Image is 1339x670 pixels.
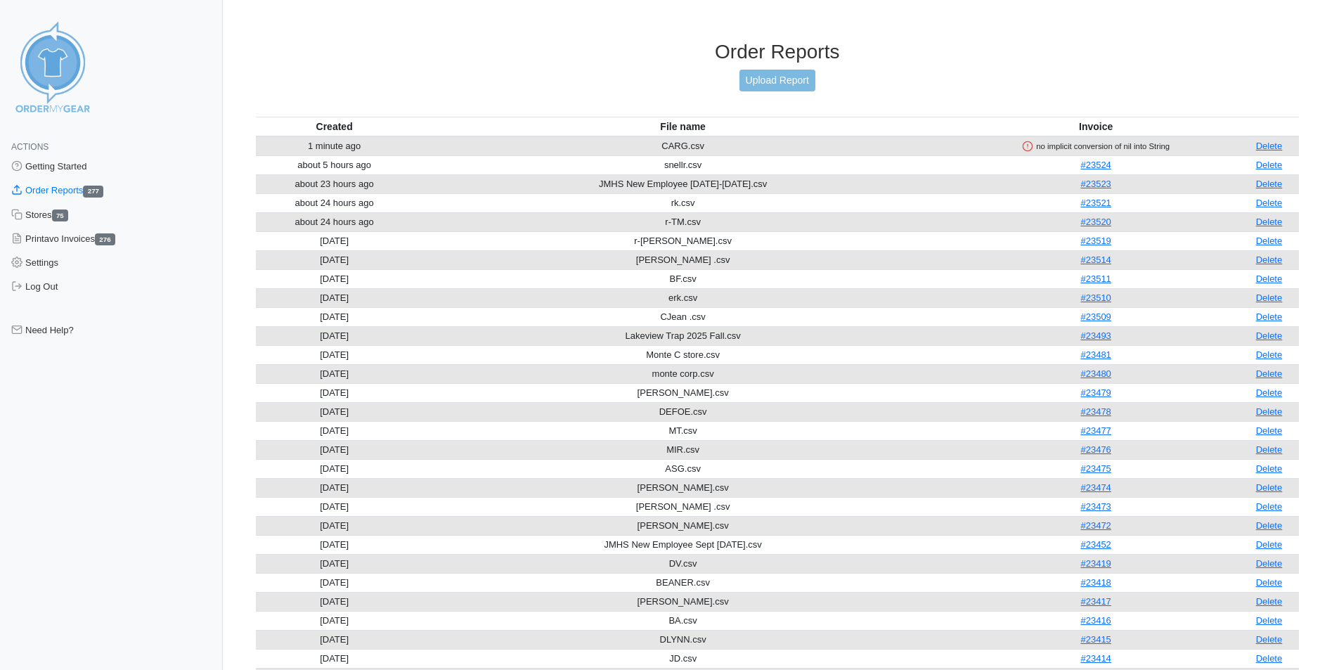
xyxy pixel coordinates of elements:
div: no implicit conversion of nil into String [956,140,1236,153]
td: [DATE] [256,497,413,516]
a: Delete [1256,577,1283,588]
td: erk.csv [413,288,953,307]
td: 1 minute ago [256,136,413,156]
span: 75 [52,210,69,221]
td: [DATE] [256,345,413,364]
a: Delete [1256,255,1283,265]
a: #23452 [1080,539,1111,550]
a: #23476 [1080,444,1111,455]
a: #23474 [1080,482,1111,493]
td: about 23 hours ago [256,174,413,193]
td: JMHS New Employee Sept [DATE].csv [413,535,953,554]
a: Delete [1256,368,1283,379]
td: JMHS New Employee [DATE]-[DATE].csv [413,174,953,193]
a: Delete [1256,463,1283,474]
td: [DATE] [256,402,413,421]
td: DEFOE.csv [413,402,953,421]
td: [PERSON_NAME] .csv [413,497,953,516]
a: Delete [1256,653,1283,664]
td: about 24 hours ago [256,212,413,231]
a: #23511 [1080,273,1111,284]
td: [DATE] [256,326,413,345]
td: [DATE] [256,478,413,497]
a: Upload Report [739,70,815,91]
td: MT.csv [413,421,953,440]
td: MIR.csv [413,440,953,459]
td: [DATE] [256,630,413,649]
a: #23510 [1080,292,1111,303]
td: ASG.csv [413,459,953,478]
td: [DATE] [256,364,413,383]
a: Delete [1256,198,1283,208]
a: Delete [1256,160,1283,170]
td: CJean .csv [413,307,953,326]
td: CARG.csv [413,136,953,156]
th: Invoice [953,117,1239,136]
span: Actions [11,142,48,152]
td: rk.csv [413,193,953,212]
a: #23481 [1080,349,1111,360]
a: Delete [1256,615,1283,626]
a: Delete [1256,349,1283,360]
td: [DATE] [256,440,413,459]
th: Created [256,117,413,136]
a: #23520 [1080,217,1111,227]
a: Delete [1256,236,1283,246]
td: [DATE] [256,250,413,269]
td: snellr.csv [413,155,953,174]
td: [DATE] [256,535,413,554]
td: r-TM.csv [413,212,953,231]
td: [DATE] [256,269,413,288]
td: [DATE] [256,573,413,592]
span: 276 [95,233,115,245]
td: [DATE] [256,421,413,440]
a: #23475 [1080,463,1111,474]
a: Delete [1256,311,1283,322]
td: [DATE] [256,516,413,535]
a: #23415 [1080,634,1111,645]
td: Lakeview Trap 2025 Fall.csv [413,326,953,345]
a: Delete [1256,558,1283,569]
a: #23414 [1080,653,1111,664]
a: #23417 [1080,596,1111,607]
td: BEANER.csv [413,573,953,592]
td: [DATE] [256,288,413,307]
td: [PERSON_NAME].csv [413,383,953,402]
a: #23418 [1080,577,1111,588]
a: #23480 [1080,368,1111,379]
td: [DATE] [256,383,413,402]
td: [PERSON_NAME].csv [413,592,953,611]
td: [DATE] [256,459,413,478]
a: Delete [1256,539,1283,550]
td: [DATE] [256,592,413,611]
td: monte corp.csv [413,364,953,383]
a: #23493 [1080,330,1111,341]
td: about 5 hours ago [256,155,413,174]
h3: Order Reports [256,40,1300,64]
a: #23477 [1080,425,1111,436]
a: #23478 [1080,406,1111,417]
td: [DATE] [256,649,413,668]
td: [PERSON_NAME].csv [413,516,953,535]
td: DV.csv [413,554,953,573]
a: Delete [1256,596,1283,607]
td: [DATE] [256,231,413,250]
a: Delete [1256,330,1283,341]
a: Delete [1256,141,1283,151]
td: r-[PERSON_NAME].csv [413,231,953,250]
a: #23523 [1080,179,1111,189]
td: about 24 hours ago [256,193,413,212]
a: Delete [1256,520,1283,531]
td: [PERSON_NAME] .csv [413,250,953,269]
a: Delete [1256,501,1283,512]
a: #23473 [1080,501,1111,512]
a: Delete [1256,634,1283,645]
a: #23524 [1080,160,1111,170]
a: #23416 [1080,615,1111,626]
a: Delete [1256,217,1283,227]
a: Delete [1256,179,1283,189]
a: #23509 [1080,311,1111,322]
a: Delete [1256,425,1283,436]
a: #23479 [1080,387,1111,398]
span: 277 [83,186,103,198]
